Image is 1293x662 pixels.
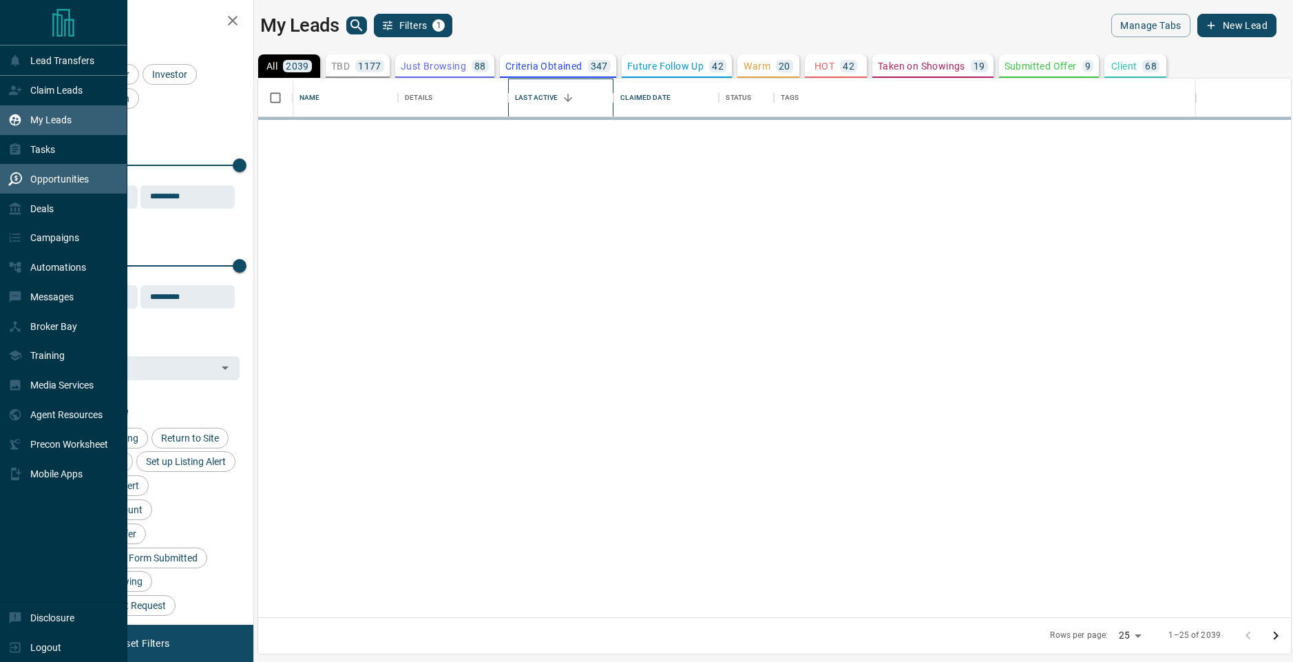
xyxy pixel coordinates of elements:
div: Investor [143,64,197,85]
p: 1–25 of 2039 [1168,630,1221,641]
p: Client [1111,61,1137,71]
div: Tags [774,79,1196,117]
p: 42 [712,61,724,71]
div: Last Active [508,79,613,117]
p: Taken on Showings [878,61,965,71]
h1: My Leads [260,14,339,37]
button: Manage Tabs [1111,14,1190,37]
div: Status [719,79,774,117]
div: Claimed Date [613,79,719,117]
p: 20 [779,61,790,71]
p: 9 [1085,61,1091,71]
p: Criteria Obtained [505,61,582,71]
p: Future Follow Up [627,61,704,71]
div: Set up Listing Alert [136,451,235,472]
button: Go to next page [1262,622,1290,650]
button: Reset Filters [105,632,178,655]
p: 68 [1145,61,1157,71]
div: 25 [1113,625,1146,645]
button: Filters1 [374,14,453,37]
p: All [266,61,277,71]
p: 347 [591,61,608,71]
div: Return to Site [151,428,229,448]
div: Claimed Date [620,79,671,117]
p: 19 [974,61,985,71]
div: Name [299,79,320,117]
h2: Filters [44,14,240,30]
span: Set up Listing Alert [141,456,231,467]
div: Details [405,79,432,117]
p: 88 [474,61,486,71]
p: HOT [814,61,834,71]
span: Return to Site [156,433,224,444]
div: Last Active [515,79,558,117]
p: 1177 [358,61,381,71]
div: Status [726,79,751,117]
button: Open [215,358,235,377]
p: TBD [331,61,350,71]
p: Rows per page: [1050,630,1108,641]
p: Just Browsing [401,61,466,71]
div: Name [293,79,398,117]
p: 42 [843,61,854,71]
span: 1 [434,21,443,30]
button: search button [346,17,367,34]
div: Details [398,79,508,117]
span: Investor [147,69,192,80]
button: New Lead [1197,14,1276,37]
button: Sort [558,88,578,107]
div: Tags [781,79,799,117]
p: Warm [744,61,770,71]
p: 2039 [286,61,309,71]
p: Submitted Offer [1005,61,1077,71]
